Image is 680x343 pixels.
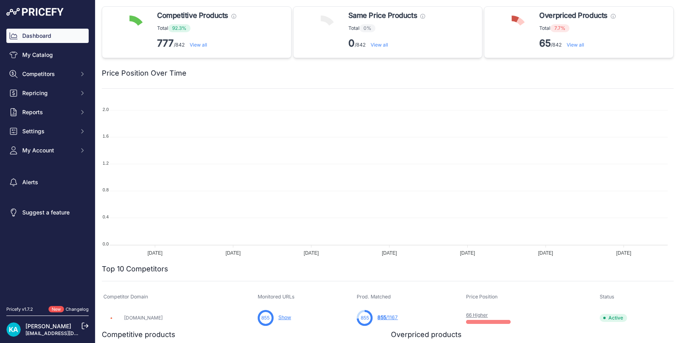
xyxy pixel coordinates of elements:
[102,263,168,275] h2: Top 10 Competitors
[103,134,109,138] tspan: 1.6
[103,161,109,166] tspan: 1.2
[359,24,375,32] span: 0%
[391,329,462,340] h2: Overpriced products
[148,250,163,256] tspan: [DATE]
[168,24,190,32] span: 92.3%
[102,329,175,340] h2: Competitive products
[6,175,89,189] a: Alerts
[460,250,475,256] tspan: [DATE]
[348,24,425,32] p: Total
[157,37,174,49] strong: 777
[466,312,488,318] a: 66 Higher
[361,314,369,322] span: 855
[25,330,109,336] a: [EMAIL_ADDRESS][DOMAIN_NAME]
[6,86,89,100] button: Repricing
[103,107,109,112] tspan: 2.0
[6,105,89,119] button: Reports
[357,294,391,300] span: Prod. Matched
[6,48,89,62] a: My Catalog
[6,124,89,138] button: Settings
[377,314,386,320] span: 855
[6,8,64,16] img: Pricefy Logo
[304,250,319,256] tspan: [DATE]
[371,42,388,48] a: View all
[103,294,148,300] span: Competitor Domain
[539,37,615,50] p: /842
[258,294,295,300] span: Monitored URLs
[157,24,236,32] p: Total
[539,10,607,21] span: Overpriced Products
[22,108,74,116] span: Reports
[539,37,551,49] strong: 65
[66,306,89,312] a: Changelog
[6,143,89,158] button: My Account
[348,37,425,50] p: /842
[49,306,64,313] span: New
[261,314,270,322] span: 855
[616,250,631,256] tspan: [DATE]
[348,10,417,21] span: Same Price Products
[157,37,236,50] p: /842
[22,146,74,154] span: My Account
[600,294,614,300] span: Status
[382,250,397,256] tspan: [DATE]
[6,29,89,296] nav: Sidebar
[103,187,109,192] tspan: 0.8
[124,315,163,321] a: [DOMAIN_NAME]
[550,24,569,32] span: 7.7%
[567,42,584,48] a: View all
[600,314,627,322] span: Active
[22,89,74,97] span: Repricing
[103,214,109,219] tspan: 0.4
[22,127,74,135] span: Settings
[348,37,355,49] strong: 0
[6,29,89,43] a: Dashboard
[225,250,241,256] tspan: [DATE]
[6,306,33,313] div: Pricefy v1.7.2
[6,67,89,81] button: Competitors
[22,70,74,78] span: Competitors
[102,68,187,79] h2: Price Position Over Time
[25,323,71,329] a: [PERSON_NAME]
[103,242,109,246] tspan: 0.0
[157,10,228,21] span: Competitive Products
[466,294,497,300] span: Price Position
[377,314,398,320] a: 855/1167
[538,250,553,256] tspan: [DATE]
[6,205,89,220] a: Suggest a feature
[190,42,207,48] a: View all
[278,314,291,320] a: Show
[539,24,615,32] p: Total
